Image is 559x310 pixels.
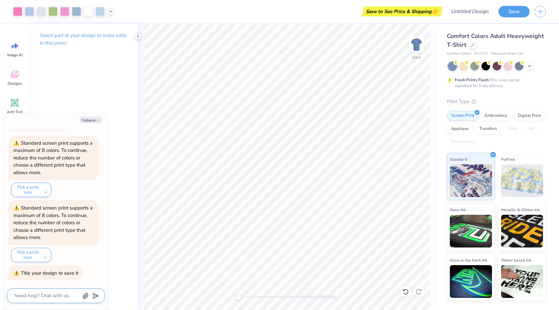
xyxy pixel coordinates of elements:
div: Back [412,54,421,60]
div: Foil [523,124,539,134]
span: Minimum Order: 24 + [491,51,524,57]
div: Digital Print [514,111,545,121]
div: Title your design to save it [21,270,78,276]
strong: Fresh Prints Flash: [455,77,489,82]
div: Standard screen print supports a maximum of 8 colors. To continue, reduce the number of colors or... [13,140,93,176]
img: Puff Ink [501,164,543,197]
button: Save [499,6,530,17]
span: Comfort Colors Adult Heavyweight T-Shirt [447,32,544,49]
span: Puff Ink [501,156,515,163]
img: Water based Ink [501,265,543,298]
button: Collapse [80,117,102,123]
img: Glow in the Dark Ink [450,265,492,298]
span: Glow in the Dark Ink [450,257,487,264]
img: Neon Ink [450,215,492,247]
span: 👉 [432,7,439,15]
button: Pick a print type [11,248,51,262]
p: Select part of your design to make edits in this panel [40,32,127,47]
button: Pick a print type [11,183,51,197]
div: This color can be expedited for 5 day delivery. [455,77,535,89]
span: Comfort Colors [447,51,471,57]
span: Water based Ink [501,257,531,264]
div: Standard screen print supports a maximum of 8 colors. To continue, reduce the number of colors or... [13,205,93,241]
div: Vinyl [503,124,521,134]
div: Screen Print [447,111,479,121]
img: Metallic & Glitter Ink [501,215,543,247]
span: Add Text [7,109,23,115]
span: # C1717 [474,51,488,57]
span: Metallic & Glitter Ink [501,206,540,213]
img: Back [410,38,423,51]
div: Accessibility label [235,294,242,300]
input: Untitled Design [446,5,494,18]
span: Designs [8,81,22,86]
div: Save to See Price & Shipping [364,7,441,16]
span: Neon Ink [450,206,466,213]
div: Applique [447,124,473,134]
div: Rhinestones [447,137,479,147]
div: Print Type [447,98,546,105]
div: Embroidery [481,111,512,121]
img: Standard [450,164,492,197]
span: Image AI [7,52,23,58]
div: Transfers [475,124,501,134]
span: Standard [450,156,467,163]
